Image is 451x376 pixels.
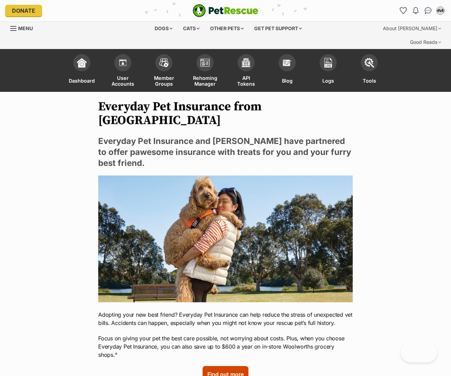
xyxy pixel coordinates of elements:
[437,7,444,14] div: MvE
[308,51,349,92] a: Logs
[98,136,353,169] h2: Everyday Pet Insurance and [PERSON_NAME] have partnered to offer pawesome insurance with treats f...
[5,5,42,16] a: Donate
[152,75,176,87] span: Member Groups
[378,22,446,35] div: About [PERSON_NAME]
[102,51,143,92] a: User Accounts
[225,51,267,92] a: API Tokens
[282,58,292,68] img: blogs-icon-e71fceff818bbaa76155c998696f2ea9b8fc06abc828b24f45ee82a475c2fd99.svg
[98,311,353,327] p: Adopting your new best friend? Everyday Pet Insurance can help reduce the stress of unexpected ve...
[349,51,390,92] a: Tools
[423,5,434,16] a: Conversations
[410,5,421,16] button: Notifications
[200,59,210,67] img: group-profile-icon-3fa3cf56718a62981997c0bc7e787c4b2cf8bcc04b72c1350f741eb67cf2f40e.svg
[249,22,307,35] div: Get pet support
[267,51,308,92] a: Blog
[77,58,87,68] img: dashboard-icon-eb2f2d2d3e046f16d808141f083e7271f6b2e854fb5c12c21221c1fb7104beca.svg
[363,75,376,87] span: Tools
[398,5,409,16] a: Favourites
[61,51,102,92] a: Dashboard
[184,51,225,92] a: Rehoming Manager
[234,75,258,87] span: API Tokens
[18,25,33,31] span: Menu
[435,5,446,16] button: My account
[10,22,38,34] a: Menu
[282,75,293,87] span: Blog
[178,22,204,35] div: Cats
[241,58,251,68] img: api-icon-849e3a9e6f871e3acf1f60245d25b4cd0aad652aa5f5372336901a6a67317bd8.svg
[405,35,446,49] div: Good Reads
[205,22,248,35] div: Other pets
[159,58,169,67] img: team-members-icon-5396bd8760b3fe7c0b43da4ab00e1e3bb1a5d9ba89233759b79545d2d3fc5d0d.svg
[69,75,95,87] span: Dashboard
[322,75,334,87] span: Logs
[143,51,184,92] a: Member Groups
[425,7,432,14] img: chat-41dd97257d64d25036548639549fe6c8038ab92f7586957e7f3b1b290dea8141.svg
[193,75,217,87] span: Rehoming Manager
[150,22,177,35] div: Dogs
[118,58,128,68] img: members-icon-d6bcda0bfb97e5ba05b48644448dc2971f67d37433e5abca221da40c41542bd5.svg
[398,5,446,16] ul: Account quick links
[111,75,135,87] span: User Accounts
[193,4,258,17] a: PetRescue
[98,100,353,128] h1: Everyday Pet Insurance from [GEOGRAPHIC_DATA]
[193,4,258,17] img: logo-e224e6f780fb5917bec1dbf3a21bbac754714ae5b6737aabdf751b685950b380.svg
[98,334,353,359] p: Focus on giving your pet the best care possible, not worrying about costs. Plus, when you choose ...
[401,342,437,362] iframe: Help Scout Beacon - Open
[364,58,374,68] img: tools-icon-677f8b7d46040df57c17cb185196fc8e01b2b03676c49af7ba82c462532e62ee.svg
[98,351,117,359] span: shops.°
[413,7,418,14] img: notifications-46538b983faf8c2785f20acdc204bb7945ddae34d4c08c2a6579f10ce5e182be.svg
[323,58,333,68] img: logs-icon-5bf4c29380941ae54b88474b1138927238aebebbc450bc62c8517511492d5a22.svg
